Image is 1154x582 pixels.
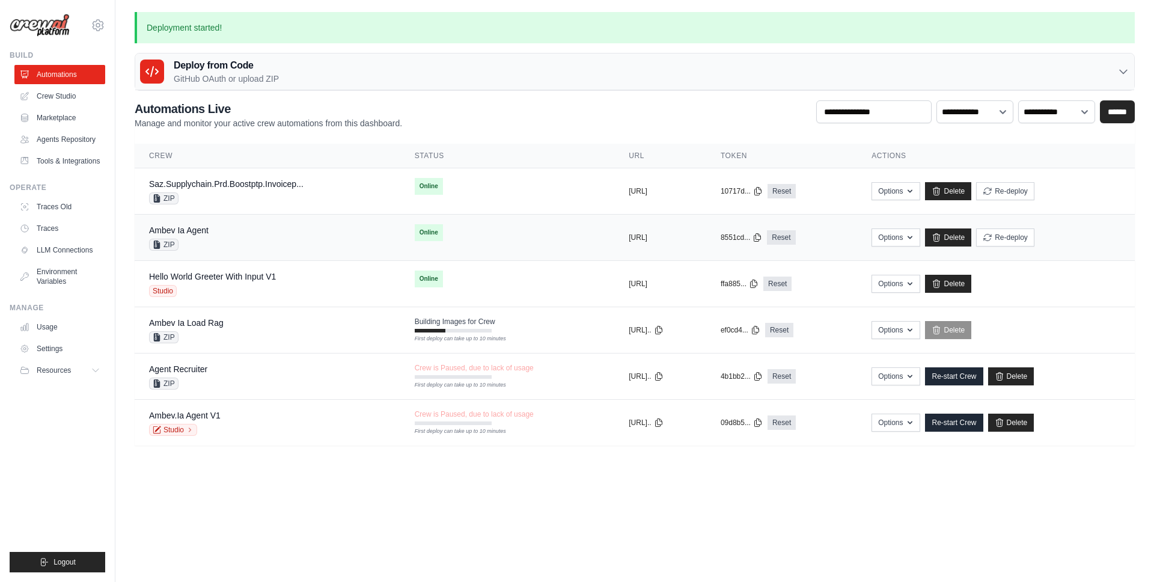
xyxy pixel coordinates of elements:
span: Online [415,224,443,241]
a: Reset [765,323,793,337]
a: Studio [149,424,197,436]
div: First deploy can take up to 10 minutes [415,381,492,390]
button: Options [872,182,920,200]
a: Delete [988,367,1034,385]
div: Operate [10,183,105,192]
button: Re-deploy [976,228,1034,247]
a: LLM Connections [14,240,105,260]
a: Re-start Crew [925,367,983,385]
a: Delete [925,182,971,200]
a: Reset [768,415,796,430]
a: Settings [14,339,105,358]
th: Token [706,144,857,168]
p: GitHub OAuth or upload ZIP [174,73,279,85]
a: Re-start Crew [925,414,983,432]
span: Logout [53,557,76,567]
p: Deployment started! [135,12,1135,43]
button: ffa885... [721,279,759,289]
a: Usage [14,317,105,337]
div: First deploy can take up to 10 minutes [415,427,492,436]
span: Online [415,178,443,195]
span: Building Images for Crew [415,317,495,326]
span: ZIP [149,192,179,204]
a: Environment Variables [14,262,105,291]
img: Logo [10,14,70,37]
button: Options [872,228,920,247]
a: Saz.Supplychain.Prd.Boostptp.Invoicep... [149,179,304,189]
th: Actions [857,144,1135,168]
a: Automations [14,65,105,84]
a: Agent Recruiter [149,364,207,374]
span: Crew is Paused, due to lack of usage [415,363,534,373]
a: Ambev Ia Agent [149,225,209,235]
button: Options [872,321,920,339]
span: Online [415,271,443,287]
span: ZIP [149,331,179,343]
a: Delete [988,414,1034,432]
a: Reset [768,369,796,384]
a: Delete [925,275,971,293]
a: Ambev Ia Load Rag [149,318,224,328]
a: Reset [768,184,796,198]
a: Traces [14,219,105,238]
button: Logout [10,552,105,572]
th: Status [400,144,615,168]
a: Tools & Integrations [14,152,105,171]
span: Studio [149,285,177,297]
a: Crew Studio [14,87,105,106]
a: Reset [763,277,792,291]
button: 10717d... [721,186,763,196]
button: Options [872,275,920,293]
p: Manage and monitor your active crew automations from this dashboard. [135,117,402,129]
button: 09d8b5... [721,418,763,427]
span: ZIP [149,378,179,390]
button: Options [872,414,920,432]
h2: Automations Live [135,100,402,117]
a: Agents Repository [14,130,105,149]
span: Resources [37,366,71,375]
th: URL [614,144,706,168]
th: Crew [135,144,400,168]
a: Hello World Greeter With Input V1 [149,272,276,281]
div: Manage [10,303,105,313]
div: First deploy can take up to 10 minutes [415,335,492,343]
div: Build [10,51,105,60]
button: 4b1bb2... [721,372,763,381]
h3: Deploy from Code [174,58,279,73]
a: Delete [925,321,971,339]
a: Ambev.Ia Agent V1 [149,411,221,420]
span: Crew is Paused, due to lack of usage [415,409,534,419]
button: Options [872,367,920,385]
a: Delete [925,228,971,247]
button: ef0cd4... [721,325,760,335]
button: Resources [14,361,105,380]
a: Traces Old [14,197,105,216]
span: ZIP [149,239,179,251]
a: Reset [767,230,795,245]
button: 8551cd... [721,233,762,242]
a: Marketplace [14,108,105,127]
button: Re-deploy [976,182,1034,200]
